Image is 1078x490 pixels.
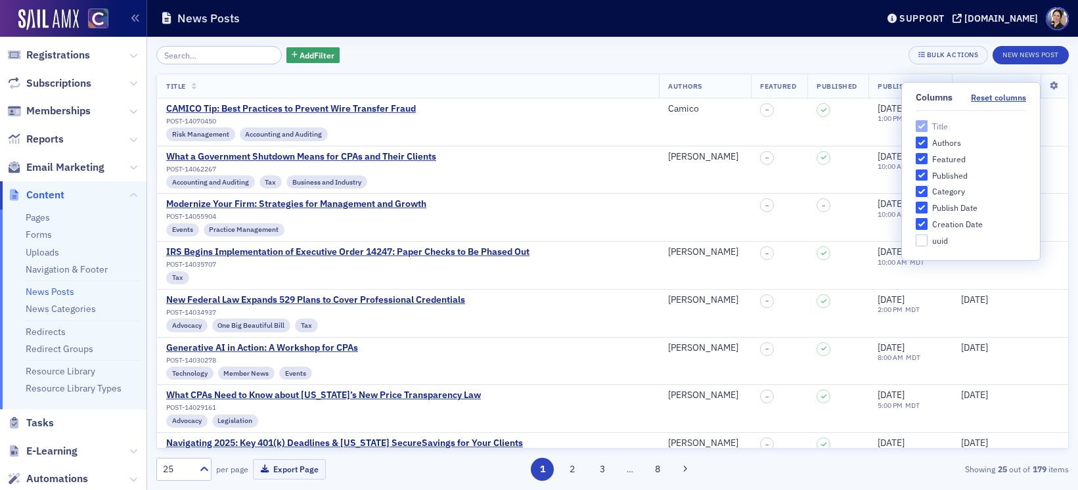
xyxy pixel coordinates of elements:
[668,342,738,354] a: [PERSON_NAME]
[166,81,186,91] span: Title
[166,127,235,141] div: Risk Management
[259,175,282,189] div: Tax
[878,81,928,91] span: Publish Date
[953,14,1043,23] button: [DOMAIN_NAME]
[668,390,738,401] a: [PERSON_NAME]
[878,114,903,123] time: 1:00 PM
[932,219,983,230] div: Creation Date
[531,458,554,481] button: 1
[166,319,208,332] div: Advocacy
[177,11,240,26] h1: News Posts
[909,46,988,64] button: Bulk Actions
[817,81,857,91] span: Published
[878,198,905,210] span: [DATE]
[166,414,208,428] div: Advocacy
[822,202,826,210] span: –
[765,202,769,210] span: –
[1030,463,1048,475] strong: 179
[668,246,738,258] div: [PERSON_NAME]
[916,137,928,148] input: Authors
[166,223,199,236] div: Events
[26,132,64,146] span: Reports
[166,342,358,354] a: Generative AI in Action: A Workshop for CPAs
[1046,7,1069,30] span: Profile
[156,46,282,64] input: Search…
[765,393,769,401] span: –
[668,103,699,115] a: Camico
[7,132,64,146] a: Reports
[240,127,328,141] div: Accounting and Auditing
[26,263,108,275] a: Navigation & Footer
[166,198,426,210] a: Modernize Your Firm: Strategies for Management and Growth
[166,390,481,401] a: What CPAs Need to Know about [US_STATE]’s New Price Transparency Law
[7,472,88,486] a: Automations
[932,154,966,165] div: Featured
[18,9,79,30] a: SailAMX
[7,160,104,175] a: Email Marketing
[878,342,905,353] span: [DATE]
[26,343,93,355] a: Redirect Groups
[916,234,928,246] input: uuid
[26,326,66,338] a: Redirects
[932,121,948,132] div: Title
[916,169,928,181] input: Published
[961,437,988,449] span: [DATE]
[903,305,920,314] span: MDT
[279,367,312,380] div: Events
[286,47,340,64] button: AddFilter
[79,9,108,31] a: View Homepage
[765,106,769,114] span: –
[961,389,988,401] span: [DATE]
[765,250,769,257] span: –
[668,294,738,306] div: [PERSON_NAME]
[26,365,95,377] a: Resource Library
[932,202,977,213] div: Publish Date
[878,246,905,257] span: [DATE]
[964,12,1038,24] div: [DOMAIN_NAME]
[878,294,905,305] span: [DATE]
[26,76,91,91] span: Subscriptions
[878,162,907,171] time: 10:00 AM
[878,102,905,114] span: [DATE]
[961,81,1017,91] span: Creation Date
[668,151,738,163] a: [PERSON_NAME]
[961,294,988,305] span: [DATE]
[166,246,529,258] a: IRS Begins Implementation of Executive Order 14247: Paper Checks to Be Phased Out
[166,175,255,189] div: Accounting and Auditing
[916,202,928,213] input: Publish Date
[993,48,1069,60] a: New News Post
[26,472,88,486] span: Automations
[907,257,924,267] span: MDT
[916,186,928,198] input: Category
[765,345,769,353] span: –
[26,48,90,62] span: Registrations
[903,353,920,362] span: MDT
[295,319,318,332] div: Tax
[166,367,213,380] div: Technology
[286,175,367,189] div: Business and Industry
[253,459,326,479] button: Export Page
[7,188,64,202] a: Content
[646,458,669,481] button: 8
[7,48,90,62] a: Registrations
[166,103,416,115] a: CAMICO Tip: Best Practices to Prevent Wire Transfer Fraud
[166,151,436,163] a: What a Government Shutdown Means for CPAs and Their Clients
[26,160,104,175] span: Email Marketing
[26,444,78,458] span: E-Learning
[166,260,529,269] div: POST-14035707
[668,437,738,449] a: [PERSON_NAME]
[7,416,54,430] a: Tasks
[26,303,96,315] a: News Categories
[88,9,108,29] img: SailAMX
[166,271,189,284] div: Tax
[166,117,416,125] div: POST-14070450
[166,437,523,449] a: Navigating 2025: Key 401(k) Deadlines & [US_STATE] SecureSavings for Your Clients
